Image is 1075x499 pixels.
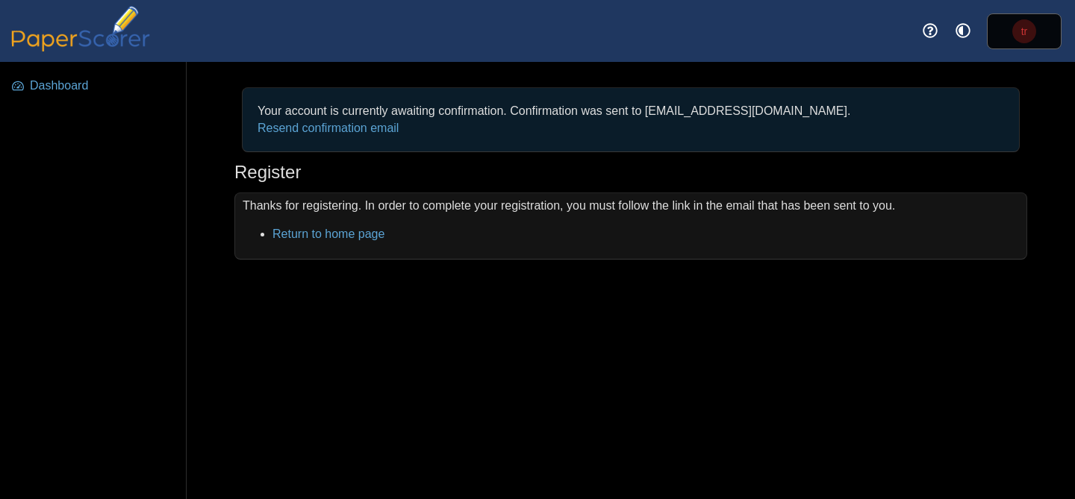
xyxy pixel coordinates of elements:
a: PaperScorer [6,41,155,54]
a: Dashboard [6,68,181,104]
span: teresita romero [1012,19,1036,43]
span: Dashboard [30,78,175,94]
a: Return to home page [272,227,384,240]
a: Resend confirmation email [258,122,399,134]
div: Thanks for registering. In order to complete your registration, you must follow the link in the e... [234,192,1027,260]
div: Your account is currently awaiting confirmation. Confirmation was sent to [EMAIL_ADDRESS][DOMAIN_... [250,95,1012,144]
img: PaperScorer [6,6,155,51]
a: teresita romero [987,13,1062,49]
h1: Register [234,160,301,185]
span: teresita romero [1021,26,1028,37]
